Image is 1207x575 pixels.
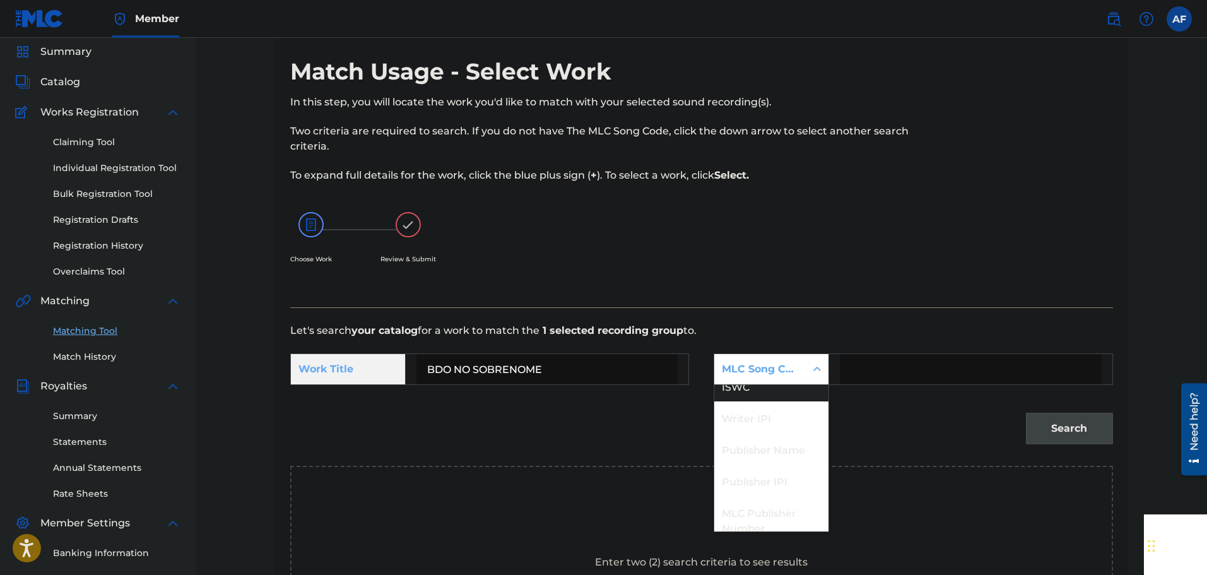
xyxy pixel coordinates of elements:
a: Registration Drafts [53,213,180,227]
img: expand [165,516,180,531]
form: Search Form [290,338,1113,466]
div: Writer IPI [714,401,828,433]
div: Publisher IPI [714,465,828,496]
img: Catalog [15,74,30,90]
a: CatalogCatalog [15,74,80,90]
span: Member [135,11,179,26]
p: Let's search for a work to match the to. [290,323,1113,338]
iframe: Chat Widget [1144,514,1207,575]
img: expand [165,105,180,120]
p: Enter two (2) search criteria to see results [595,555,808,570]
strong: your catalog [351,324,418,336]
img: expand [165,293,180,309]
a: Individual Registration Tool [53,162,180,175]
p: To expand full details for the work, click the blue plus sign ( ). To select a work, click [290,168,924,183]
p: In this step, you will locate the work you'd like to match with your selected sound recording(s). [290,95,924,110]
p: Review & Submit [380,254,436,264]
div: Arrastar [1148,527,1155,565]
a: SummarySummary [15,44,91,59]
img: Matching [15,293,31,309]
img: search [1106,11,1121,27]
img: Summary [15,44,30,59]
img: Top Rightsholder [112,11,127,27]
h2: Match Usage - Select Work [290,57,618,86]
img: MLC Logo [15,9,64,28]
strong: 1 selected recording group [539,324,683,336]
p: Choose Work [290,254,332,264]
strong: + [591,169,597,181]
a: Matching Tool [53,324,180,338]
strong: Select. [714,169,749,181]
a: Rate Sheets [53,487,180,501]
img: 173f8e8b57e69610e344.svg [396,212,421,237]
span: Summary [40,44,91,59]
div: ISWC [714,370,828,401]
a: Claiming Tool [53,136,180,149]
img: Works Registration [15,105,32,120]
a: Overclaims Tool [53,265,180,278]
img: expand [165,379,180,394]
a: Annual Statements [53,461,180,475]
span: Matching [40,293,90,309]
img: 26af456c4569493f7445.svg [298,212,324,237]
img: Member Settings [15,516,30,531]
a: Public Search [1101,6,1126,32]
div: MLC Publisher Number [714,496,828,543]
iframe: Resource Center [1172,378,1207,480]
a: Registration History [53,239,180,252]
a: Bulk Registration Tool [53,187,180,201]
span: Royalties [40,379,87,394]
span: Works Registration [40,105,139,120]
div: Help [1134,6,1159,32]
div: User Menu [1167,6,1192,32]
a: Summary [53,410,180,423]
a: Statements [53,436,180,449]
img: Royalties [15,379,30,394]
a: Match History [53,350,180,364]
img: help [1139,11,1154,27]
span: Member Settings [40,516,130,531]
p: Two criteria are required to search. If you do not have The MLC Song Code, click the down arrow t... [290,124,924,154]
div: Publisher Name [714,433,828,465]
a: Banking Information [53,547,180,560]
div: MLC Song Code [722,362,798,377]
span: Catalog [40,74,80,90]
div: Widget de chat [1144,514,1207,575]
